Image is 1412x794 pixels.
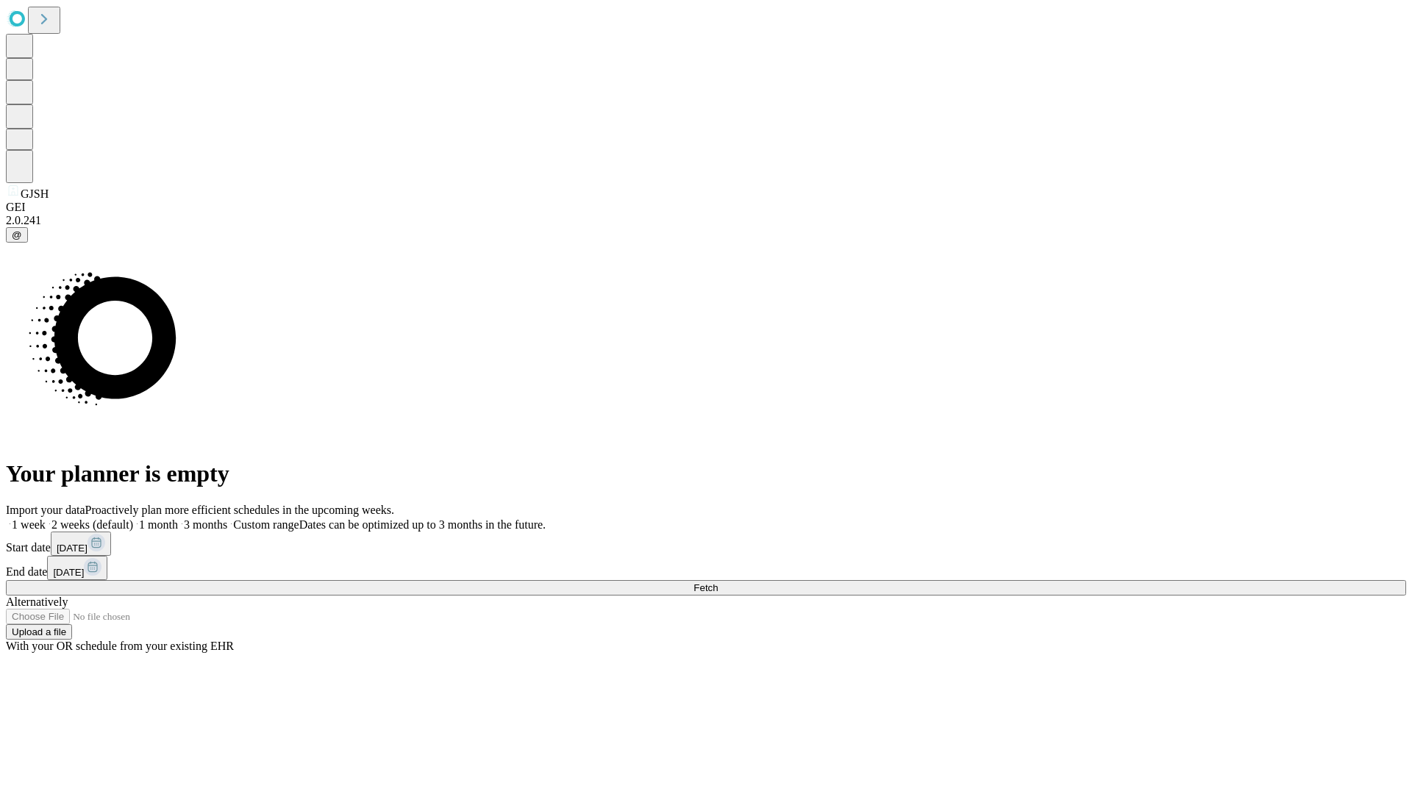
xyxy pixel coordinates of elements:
span: 2 weeks (default) [51,518,133,531]
span: @ [12,229,22,240]
span: With your OR schedule from your existing EHR [6,640,234,652]
span: Fetch [693,582,718,593]
button: Fetch [6,580,1406,595]
span: Proactively plan more efficient schedules in the upcoming weeks. [85,504,394,516]
div: 2.0.241 [6,214,1406,227]
div: Start date [6,532,1406,556]
div: GEI [6,201,1406,214]
span: [DATE] [57,543,88,554]
span: Alternatively [6,595,68,608]
span: 1 month [139,518,178,531]
div: End date [6,556,1406,580]
button: Upload a file [6,624,72,640]
button: @ [6,227,28,243]
span: 1 week [12,518,46,531]
span: Dates can be optimized up to 3 months in the future. [299,518,546,531]
button: [DATE] [51,532,111,556]
span: Custom range [233,518,299,531]
span: [DATE] [53,567,84,578]
span: 3 months [184,518,227,531]
span: Import your data [6,504,85,516]
button: [DATE] [47,556,107,580]
h1: Your planner is empty [6,460,1406,487]
span: GJSH [21,187,49,200]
